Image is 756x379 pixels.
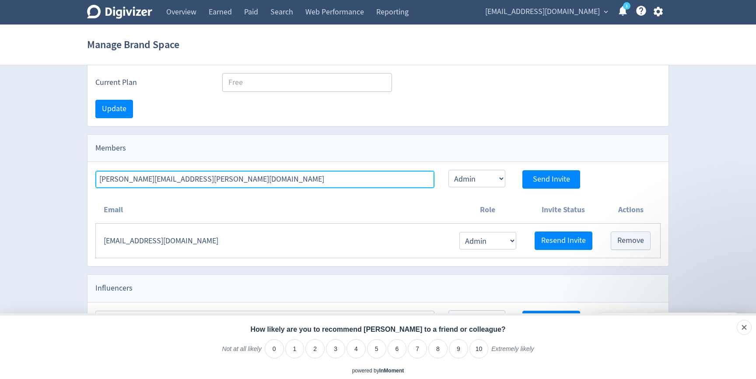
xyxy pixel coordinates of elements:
li: 8 [428,339,448,358]
li: 10 [469,339,489,358]
span: expand_more [602,8,610,16]
span: [EMAIL_ADDRESS][DOMAIN_NAME] [485,5,600,19]
button: Send Invite [522,311,580,329]
text: 1 [626,3,628,9]
li: 6 [388,339,407,358]
div: Members [87,135,668,162]
iframe: Intercom notifications message [581,294,756,355]
div: Close survey [737,320,752,335]
li: 2 [305,339,325,358]
button: Send Invite [522,170,580,189]
li: 7 [408,339,427,358]
th: Invite Status [525,197,602,224]
button: Update [95,100,133,118]
input: Email to invite [95,171,434,188]
li: 9 [449,339,468,358]
span: Update [102,105,126,113]
li: 4 [346,339,366,358]
td: [EMAIL_ADDRESS][DOMAIN_NAME] [96,224,450,258]
li: 5 [367,339,386,358]
span: Resend Invite [541,237,586,245]
th: Role [450,197,525,224]
a: 1 [623,2,630,10]
div: Influencers [87,275,668,302]
th: Actions [601,197,660,224]
label: Not at all likely [222,345,261,360]
a: InMoment [379,368,404,374]
button: Resend Invite [535,232,592,250]
li: 0 [265,339,284,358]
span: Send Invite [533,175,570,183]
button: Remove [611,232,651,250]
label: Extremely likely [491,345,534,360]
li: 3 [326,339,345,358]
button: [EMAIL_ADDRESS][DOMAIN_NAME] [482,5,610,19]
label: Current Plan [95,77,208,88]
div: powered by inmoment [352,367,404,375]
input: Email to invite [95,311,434,328]
h1: Manage Brand Space [87,31,179,59]
span: Remove [617,237,644,245]
th: Email [96,197,450,224]
li: 1 [285,339,304,358]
